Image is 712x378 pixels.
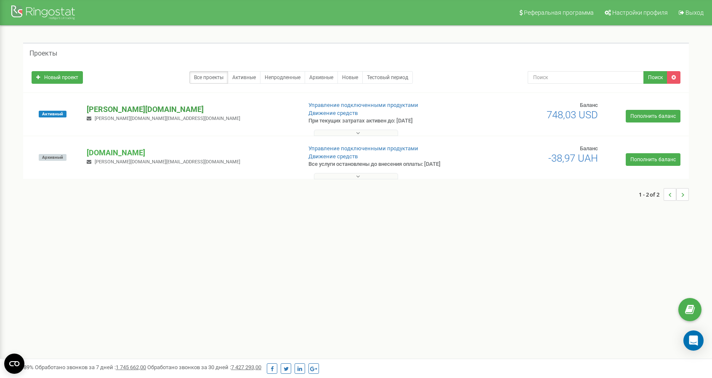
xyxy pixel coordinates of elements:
[626,110,680,122] a: Пополнить баланс
[29,50,57,57] h5: Проекты
[228,71,260,84] a: Активные
[39,111,66,117] span: Активный
[362,71,413,84] a: Тестовый период
[260,71,305,84] a: Непродленные
[87,147,295,158] p: [DOMAIN_NAME]
[35,364,146,370] span: Обработано звонков за 7 дней :
[643,71,667,84] button: Поиск
[95,116,240,121] span: [PERSON_NAME][DOMAIN_NAME][EMAIL_ADDRESS][DOMAIN_NAME]
[580,102,598,108] span: Баланс
[547,109,598,121] span: 748,03 USD
[612,9,668,16] span: Настройки профиля
[308,117,461,125] p: При текущих затратах активен до: [DATE]
[147,364,261,370] span: Обработано звонков за 30 дней :
[308,102,418,108] a: Управление подключенными продуктами
[308,153,358,160] a: Движение средств
[639,180,689,209] nav: ...
[528,71,644,84] input: Поиск
[95,159,240,165] span: [PERSON_NAME][DOMAIN_NAME][EMAIL_ADDRESS][DOMAIN_NAME]
[4,354,24,374] button: Open CMP widget
[639,188,664,201] span: 1 - 2 of 2
[189,71,228,84] a: Все проекты
[524,9,594,16] span: Реферальная программа
[308,110,358,116] a: Движение средств
[308,160,461,168] p: Все услуги остановлены до внесения оплаты: [DATE]
[116,364,146,370] u: 1 745 662,00
[683,330,704,351] div: Open Intercom Messenger
[32,71,83,84] a: Новый проект
[308,145,418,152] a: Управление подключенными продуктами
[337,71,363,84] a: Новые
[231,364,261,370] u: 7 427 293,00
[548,152,598,164] span: -38,97 UAH
[305,71,338,84] a: Архивные
[580,145,598,152] span: Баланс
[87,104,295,115] p: [PERSON_NAME][DOMAIN_NAME]
[685,9,704,16] span: Выход
[39,154,66,161] span: Архивный
[626,153,680,166] a: Пополнить баланс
